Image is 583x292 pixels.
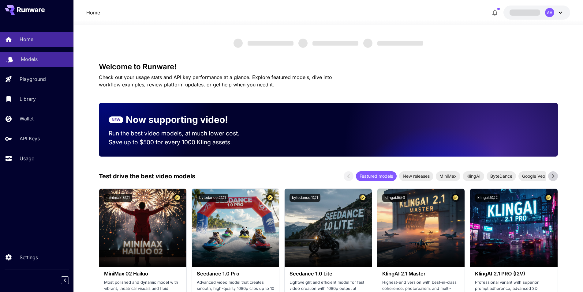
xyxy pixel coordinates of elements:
[285,189,372,267] img: alt
[487,173,516,179] span: ByteDance
[126,113,228,127] p: Now supporting video!
[20,75,46,83] p: Playground
[518,173,549,179] span: Google Veo
[20,115,34,122] p: Wallet
[86,9,100,16] a: Home
[463,171,484,181] div: KlingAI
[61,276,69,284] button: Collapse sidebar
[436,171,460,181] div: MiniMax
[475,194,500,202] button: klingai:5@2
[21,55,38,63] p: Models
[359,194,367,202] button: Certified Model – Vetted for best performance and includes a commercial license.
[487,171,516,181] div: ByteDance
[399,171,433,181] div: New releases
[463,173,484,179] span: KlingAI
[545,8,554,17] div: AA
[503,6,570,20] button: AA
[99,189,186,267] img: alt
[518,171,549,181] div: Google Veo
[99,74,332,88] span: Check out your usage stats and API key performance at a glance. Explore featured models, dive int...
[356,173,397,179] span: Featured models
[475,271,552,277] h3: KlingAI 2.1 PRO (I2V)
[399,173,433,179] span: New releases
[382,194,407,202] button: klingai:5@3
[20,254,38,261] p: Settings
[266,194,274,202] button: Certified Model – Vetted for best performance and includes a commercial license.
[382,271,460,277] h3: KlingAI 2.1 Master
[20,95,36,103] p: Library
[65,275,73,286] div: Collapse sidebar
[104,194,132,202] button: minimax:3@1
[20,135,40,142] p: API Keys
[544,194,553,202] button: Certified Model – Vetted for best performance and includes a commercial license.
[290,271,367,277] h3: Seedance 1.0 Lite
[112,117,120,123] p: NEW
[86,9,100,16] nav: breadcrumb
[20,155,34,162] p: Usage
[356,171,397,181] div: Featured models
[109,138,251,147] p: Save up to $500 for every 1000 Kling assets.
[99,172,195,181] p: Test drive the best video models
[197,271,274,277] h3: Seedance 1.0 Pro
[290,194,320,202] button: bytedance:1@1
[99,63,558,71] h3: Welcome to Runware!
[104,271,181,277] h3: MiniMax 02 Hailuo
[470,189,557,267] img: alt
[109,129,251,138] p: Run the best video models, at much lower cost.
[377,189,465,267] img: alt
[436,173,460,179] span: MiniMax
[20,36,33,43] p: Home
[197,194,228,202] button: bytedance:2@1
[173,194,181,202] button: Certified Model – Vetted for best performance and includes a commercial license.
[451,194,460,202] button: Certified Model – Vetted for best performance and includes a commercial license.
[192,189,279,267] img: alt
